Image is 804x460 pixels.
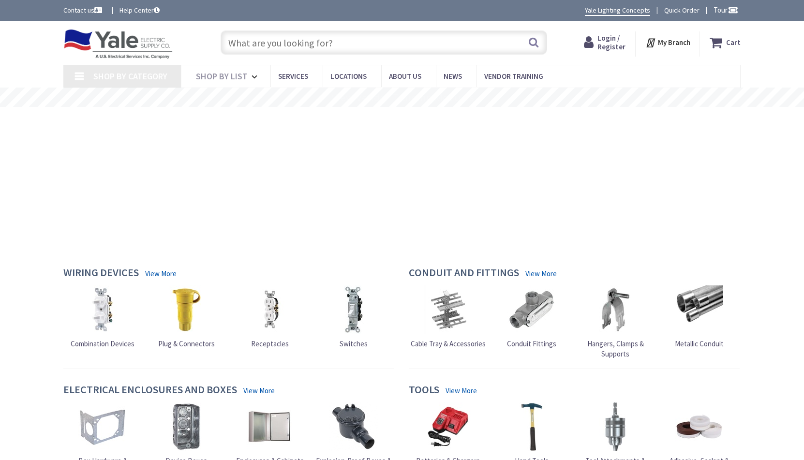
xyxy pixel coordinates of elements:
span: Conduit Fittings [507,339,556,348]
h4: Wiring Devices [63,267,139,281]
h4: Electrical Enclosures and Boxes [63,384,237,398]
span: Tour [714,5,738,15]
img: Receptacles [246,285,294,334]
a: View More [145,268,177,279]
a: View More [243,386,275,396]
strong: Cart [726,34,741,51]
div: My Branch [645,34,690,51]
a: Yale Lighting Concepts [585,5,650,16]
a: Conduit Fittings Conduit Fittings [507,285,556,349]
span: Shop By Category [93,71,167,82]
img: Metallic Conduit [675,285,723,334]
span: Metallic Conduit [675,339,724,348]
img: Cable Tray & Accessories [424,285,472,334]
h4: Conduit and Fittings [409,267,519,281]
span: Switches [340,339,368,348]
h4: Tools [409,384,439,398]
input: What are you looking for? [221,30,547,55]
span: Vendor Training [484,72,543,81]
img: Yale Electric Supply Co. [63,29,173,59]
a: Contact us [63,5,104,15]
span: Locations [330,72,367,81]
a: Receptacles Receptacles [246,285,294,349]
img: Hangers, Clamps & Supports [591,285,640,334]
a: Hangers, Clamps & Supports Hangers, Clamps & Supports [576,285,655,359]
img: Plug & Connectors [162,285,210,334]
a: Cart [710,34,741,51]
a: Quick Order [664,5,700,15]
a: View More [525,268,557,279]
span: Combination Devices [71,339,134,348]
img: Switches [329,285,378,334]
a: Combination Devices Combination Devices [71,285,134,349]
span: News [444,72,462,81]
span: Receptacles [251,339,289,348]
a: Switches Switches [329,285,378,349]
span: About Us [389,72,421,81]
span: Plug & Connectors [158,339,215,348]
span: Services [278,72,308,81]
a: Help Center [119,5,160,15]
img: Explosion-Proof Boxes & Accessories [329,402,378,451]
img: Enclosures & Cabinets [246,402,294,451]
a: Cable Tray & Accessories Cable Tray & Accessories [411,285,486,349]
a: Metallic Conduit Metallic Conduit [675,285,724,349]
img: Combination Devices [78,285,127,334]
a: View More [446,386,477,396]
img: Batteries & Chargers [424,402,472,451]
img: Conduit Fittings [507,285,556,334]
img: Adhesive, Sealant & Tapes [675,402,723,451]
span: Hangers, Clamps & Supports [587,339,644,358]
img: Box Hardware & Accessories [78,402,127,451]
span: Login / Register [597,33,625,51]
span: Shop By List [196,71,248,82]
span: Cable Tray & Accessories [411,339,486,348]
img: Tool Attachments & Accessories [591,402,640,451]
a: Login / Register [584,34,625,51]
strong: My Branch [658,38,690,47]
a: Plug & Connectors Plug & Connectors [158,285,215,349]
img: Device Boxes [162,402,210,451]
img: Hand Tools [507,402,556,451]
